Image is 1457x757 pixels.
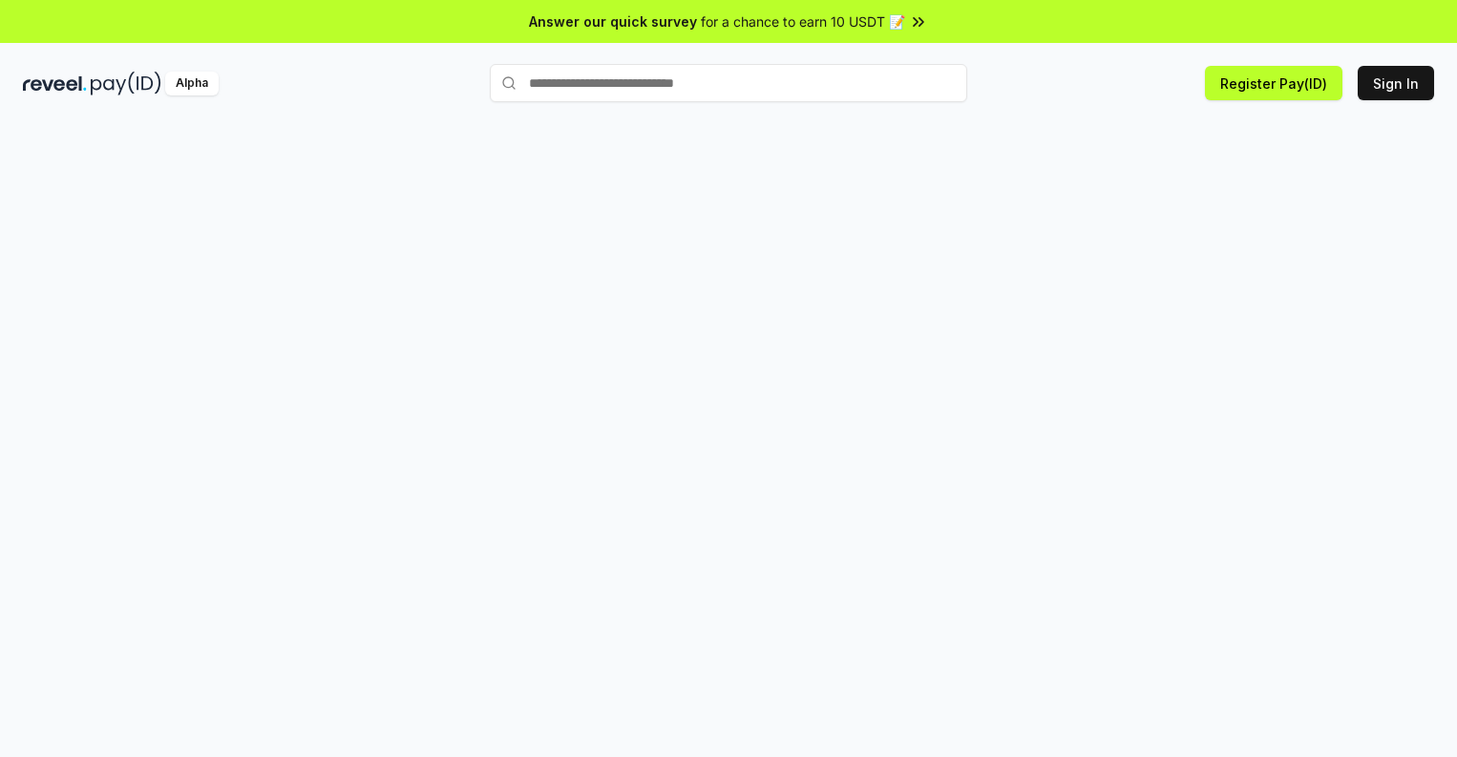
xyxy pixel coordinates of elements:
[1205,66,1342,100] button: Register Pay(ID)
[1358,66,1434,100] button: Sign In
[23,72,87,95] img: reveel_dark
[529,11,697,32] span: Answer our quick survey
[165,72,219,95] div: Alpha
[701,11,905,32] span: for a chance to earn 10 USDT 📝
[91,72,161,95] img: pay_id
